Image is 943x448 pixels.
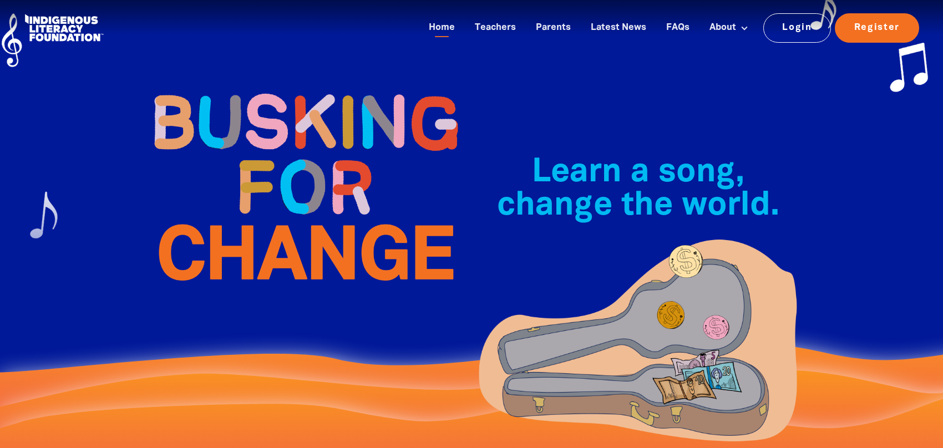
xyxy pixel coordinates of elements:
[763,13,832,42] a: Login
[703,19,755,37] a: About
[497,157,779,221] span: Learn a song, change the world.
[422,19,462,37] a: Home
[584,19,653,37] a: Latest News
[835,13,919,42] a: Register
[660,19,696,37] a: FAQs
[468,19,523,37] a: Teachers
[529,19,577,37] a: Parents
